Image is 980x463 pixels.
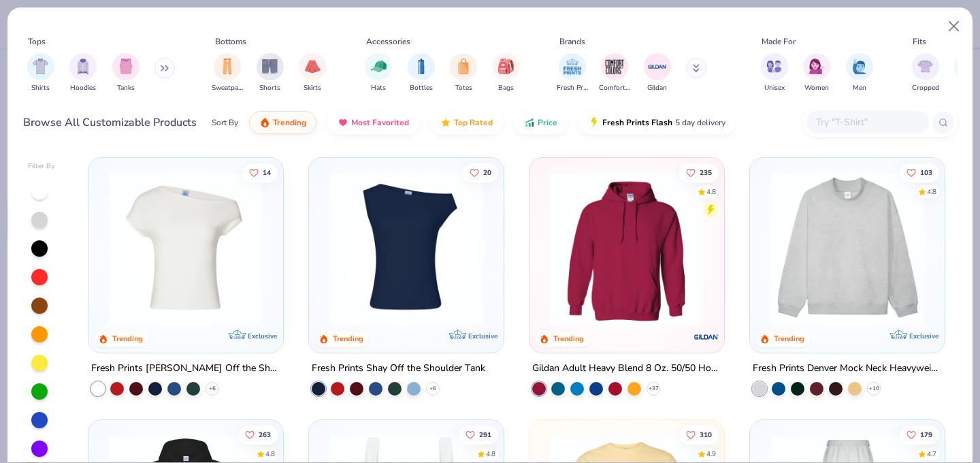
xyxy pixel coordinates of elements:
[273,117,306,128] span: Trending
[803,53,830,93] div: filter for Women
[815,114,919,130] input: Try "T-Shirt"
[562,57,583,77] img: Fresh Prints Image
[239,425,278,444] button: Like
[912,53,939,93] div: filter for Cropped
[647,57,668,77] img: Gildan Image
[599,53,630,93] div: filter for Comfort Colors
[212,116,238,129] div: Sort By
[853,83,866,93] span: Men
[263,169,272,176] span: 14
[69,53,97,93] div: filter for Hoodies
[852,59,867,74] img: Men Image
[450,53,477,93] button: filter button
[408,53,435,93] div: filter for Bottles
[259,117,270,128] img: trending.gif
[249,111,316,134] button: Trending
[117,83,135,93] span: Tanks
[700,431,712,438] span: 310
[693,323,720,351] img: Gildan logo
[304,83,321,93] span: Skirts
[257,53,284,93] div: filter for Shorts
[644,53,671,93] button: filter button
[543,172,710,325] img: 01756b78-01f6-4cc6-8d8a-3c30c1a0c8ac
[700,169,712,176] span: 235
[604,57,625,77] img: Comfort Colors Image
[804,83,829,93] span: Women
[764,83,785,93] span: Unisex
[809,59,825,74] img: Women Image
[299,53,326,93] div: filter for Skirts
[112,53,140,93] div: filter for Tanks
[118,59,133,74] img: Tanks Image
[248,332,277,340] span: Exclusive
[479,431,491,438] span: 291
[299,53,326,93] button: filter button
[602,117,672,128] span: Fresh Prints Flash
[440,117,451,128] img: TopRated.gif
[927,187,936,197] div: 4.8
[305,59,321,74] img: Skirts Image
[846,53,873,93] button: filter button
[900,163,939,182] button: Like
[559,35,585,48] div: Brands
[927,449,936,459] div: 4.7
[70,83,96,93] span: Hoodies
[706,187,716,197] div: 4.8
[468,332,497,340] span: Exclusive
[578,111,736,134] button: Fresh Prints Flash5 day delivery
[493,53,520,93] button: filter button
[706,449,716,459] div: 4.9
[212,83,243,93] span: Sweatpants
[920,169,932,176] span: 103
[365,53,392,93] button: filter button
[679,425,719,444] button: Like
[266,449,276,459] div: 4.8
[679,163,719,182] button: Like
[761,53,788,93] div: filter for Unisex
[102,172,269,325] img: a1c94bf0-cbc2-4c5c-96ec-cab3b8502a7f
[371,59,387,74] img: Hats Image
[463,163,498,182] button: Like
[27,53,54,93] div: filter for Shirts
[220,59,235,74] img: Sweatpants Image
[493,53,520,93] div: filter for Bags
[909,332,938,340] span: Exclusive
[557,83,588,93] span: Fresh Prints
[429,385,436,393] span: + 6
[764,172,931,325] img: f5d85501-0dbb-4ee4-b115-c08fa3845d83
[410,83,433,93] span: Bottles
[371,83,386,93] span: Hats
[69,53,97,93] button: filter button
[28,161,55,172] div: Filter By
[599,53,630,93] button: filter button
[323,172,490,325] img: 5716b33b-ee27-473a-ad8a-9b8687048459
[846,53,873,93] div: filter for Men
[351,117,409,128] span: Most Favorited
[91,360,280,377] div: Fresh Prints [PERSON_NAME] Off the Shoulder Top
[761,53,788,93] button: filter button
[753,360,942,377] div: Fresh Prints Denver Mock Neck Heavyweight Sweatshirt
[257,53,284,93] button: filter button
[212,53,243,93] button: filter button
[259,431,272,438] span: 263
[648,385,658,393] span: + 37
[483,169,491,176] span: 20
[23,114,197,131] div: Browse All Customizable Products
[486,449,495,459] div: 4.8
[430,111,503,134] button: Top Rated
[589,117,600,128] img: flash.gif
[599,83,630,93] span: Comfort Colors
[498,59,513,74] img: Bags Image
[710,172,877,325] img: a164e800-7022-4571-a324-30c76f641635
[455,83,472,93] span: Totes
[532,360,721,377] div: Gildan Adult Heavy Blend 8 Oz. 50/50 Hooded Sweatshirt
[365,53,392,93] div: filter for Hats
[912,83,939,93] span: Cropped
[557,53,588,93] button: filter button
[338,117,348,128] img: most_fav.gif
[917,59,933,74] img: Cropped Image
[498,83,514,93] span: Bags
[868,385,879,393] span: + 10
[327,111,419,134] button: Most Favorited
[762,35,796,48] div: Made For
